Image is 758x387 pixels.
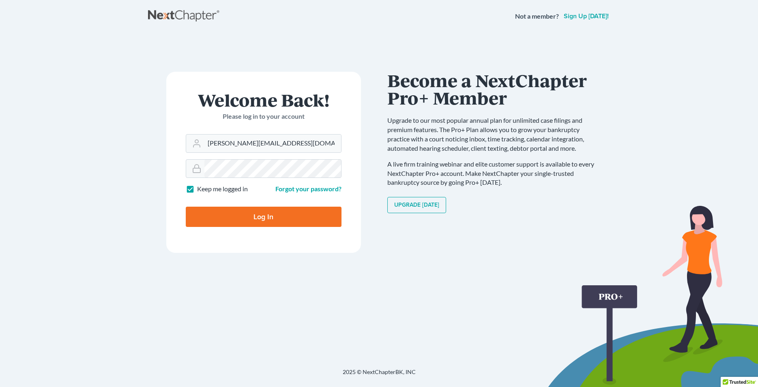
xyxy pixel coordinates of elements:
a: Sign up [DATE]! [562,13,610,19]
p: A live firm training webinar and elite customer support is available to every NextChapter Pro+ ac... [387,160,602,188]
h1: Welcome Back! [186,91,341,109]
p: Upgrade to our most popular annual plan for unlimited case filings and premium features. The Pro+... [387,116,602,153]
label: Keep me logged in [197,184,248,194]
div: 2025 © NextChapterBK, INC [148,368,610,383]
h1: Become a NextChapter Pro+ Member [387,72,602,106]
input: Log In [186,207,341,227]
input: Email Address [204,135,341,152]
a: Forgot your password? [275,185,341,192]
p: Please log in to your account [186,112,341,121]
a: Upgrade [DATE] [387,197,446,213]
strong: Not a member? [515,12,559,21]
